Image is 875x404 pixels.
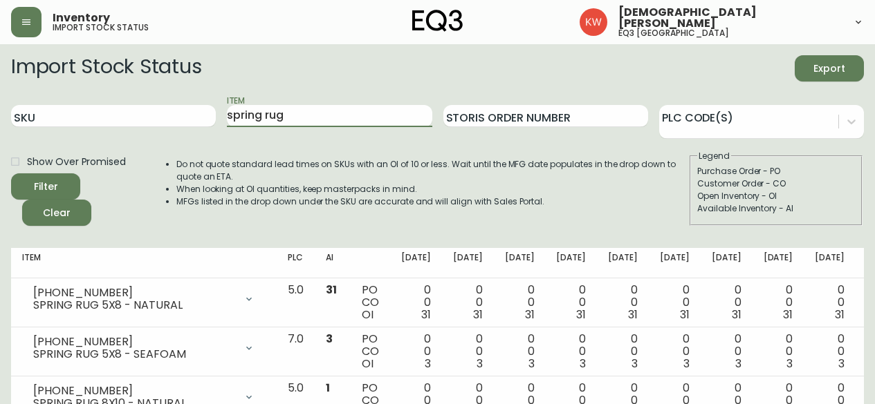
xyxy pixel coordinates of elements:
[176,183,688,195] li: When looking at OI quantities, keep masterpacks in mind.
[697,177,855,190] div: Customer Order - CO
[712,284,742,321] div: 0 0
[176,195,688,208] li: MFGs listed in the drop down under the SKU are accurate and will align with Sales Portal.
[815,284,845,321] div: 0 0
[618,29,729,37] h5: eq3 [GEOGRAPHIC_DATA]
[362,333,379,370] div: PO CO
[277,327,315,376] td: 7.0
[806,60,853,77] span: Export
[545,248,597,278] th: [DATE]
[33,287,235,299] div: [PHONE_NUMBER]
[362,307,374,323] span: OI
[753,248,804,278] th: [DATE]
[697,202,855,215] div: Available Inventory - AI
[11,173,80,200] button: Filter
[838,356,845,372] span: 3
[697,150,731,162] legend: Legend
[608,284,638,321] div: 0 0
[33,348,235,360] div: SPRING RUG 5X8 - SEAFOAM
[701,248,753,278] th: [DATE]
[53,23,149,32] h5: import stock status
[401,333,431,370] div: 0 0
[528,356,535,372] span: 3
[660,333,690,370] div: 0 0
[628,307,638,323] span: 31
[697,190,855,202] div: Open Inventory - OI
[27,155,126,169] span: Show Over Promised
[618,7,842,29] span: [DEMOGRAPHIC_DATA][PERSON_NAME]
[315,248,351,278] th: AI
[697,165,855,177] div: Purchase Order - PO
[786,356,793,372] span: 3
[33,299,235,311] div: SPRING RUG 5X8 - NATURAL
[732,307,742,323] span: 31
[473,307,483,323] span: 31
[22,333,266,363] div: [PHONE_NUMBER]SPRING RUG 5X8 - SEAFOAM
[362,284,379,321] div: PO CO
[735,356,742,372] span: 3
[477,356,483,372] span: 3
[401,284,431,321] div: 0 0
[11,248,277,278] th: Item
[632,356,638,372] span: 3
[683,356,690,372] span: 3
[362,356,374,372] span: OI
[505,333,535,370] div: 0 0
[277,278,315,327] td: 5.0
[525,307,535,323] span: 31
[835,307,845,323] span: 31
[442,248,494,278] th: [DATE]
[412,10,463,32] img: logo
[277,248,315,278] th: PLC
[712,333,742,370] div: 0 0
[804,248,856,278] th: [DATE]
[33,385,235,397] div: [PHONE_NUMBER]
[22,200,91,226] button: Clear
[649,248,701,278] th: [DATE]
[176,158,688,183] li: Do not quote standard lead times on SKUs with an OI of 10 or less. Wait until the MFG date popula...
[53,12,110,23] span: Inventory
[795,55,864,81] button: Export
[680,307,690,323] span: 31
[597,248,649,278] th: [DATE]
[326,380,330,396] span: 1
[505,284,535,321] div: 0 0
[576,307,586,323] span: 31
[556,333,586,370] div: 0 0
[390,248,442,278] th: [DATE]
[326,282,337,298] span: 31
[11,55,201,81] h2: Import Stock Status
[33,336,235,348] div: [PHONE_NUMBER]
[425,356,431,372] span: 3
[580,356,586,372] span: 3
[608,333,638,370] div: 0 0
[326,331,333,347] span: 3
[815,333,845,370] div: 0 0
[783,307,793,323] span: 31
[453,333,483,370] div: 0 0
[556,284,586,321] div: 0 0
[580,8,607,36] img: f33162b67396b0982c40ce2a87247151
[453,284,483,321] div: 0 0
[33,204,80,222] span: Clear
[494,248,546,278] th: [DATE]
[421,307,431,323] span: 31
[764,333,793,370] div: 0 0
[764,284,793,321] div: 0 0
[22,284,266,314] div: [PHONE_NUMBER]SPRING RUG 5X8 - NATURAL
[660,284,690,321] div: 0 0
